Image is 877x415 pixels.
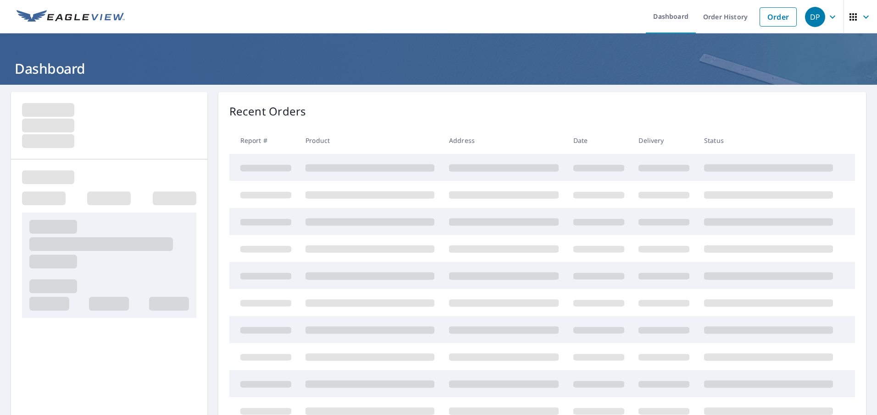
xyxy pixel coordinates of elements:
th: Date [566,127,632,154]
th: Product [298,127,442,154]
div: DP [805,7,825,27]
th: Status [697,127,840,154]
th: Report # [229,127,299,154]
th: Delivery [631,127,697,154]
a: Order [760,7,797,27]
img: EV Logo [17,10,125,24]
th: Address [442,127,566,154]
h1: Dashboard [11,59,866,78]
p: Recent Orders [229,103,306,120]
